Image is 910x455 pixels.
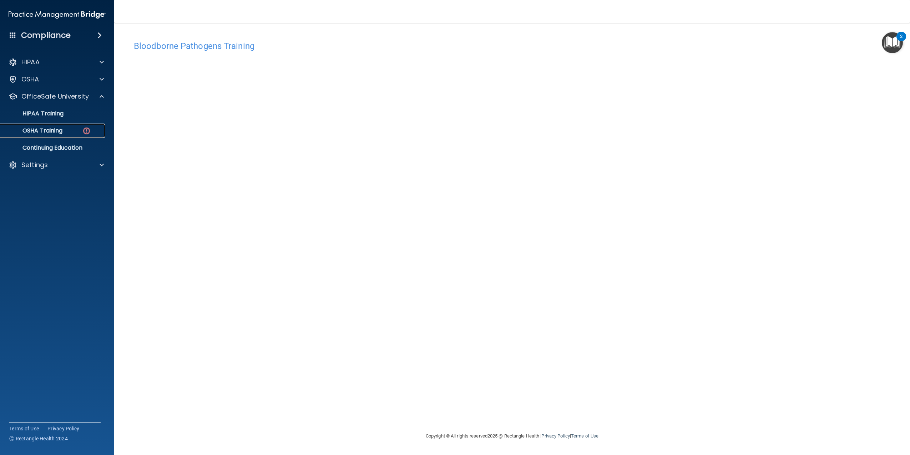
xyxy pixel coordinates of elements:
img: danger-circle.6113f641.png [82,126,91,135]
div: Copyright © All rights reserved 2025 @ Rectangle Health | | [382,425,642,447]
a: Settings [9,161,104,169]
button: Open Resource Center, 2 new notifications [882,32,903,53]
a: Privacy Policy [47,425,80,432]
a: Terms of Use [571,433,598,439]
h4: Compliance [21,30,71,40]
div: 2 [900,36,903,46]
a: OSHA [9,75,104,84]
p: OSHA Training [5,127,62,134]
a: HIPAA [9,58,104,66]
img: PMB logo [9,7,106,22]
p: Continuing Education [5,144,102,151]
p: OfficeSafe University [21,92,89,101]
p: HIPAA Training [5,110,64,117]
a: OfficeSafe University [9,92,104,101]
h4: Bloodborne Pathogens Training [134,41,890,51]
a: Terms of Use [9,425,39,432]
span: Ⓒ Rectangle Health 2024 [9,435,68,442]
a: Privacy Policy [541,433,570,439]
iframe: bbp [134,55,890,274]
p: Settings [21,161,48,169]
p: HIPAA [21,58,40,66]
p: OSHA [21,75,39,84]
